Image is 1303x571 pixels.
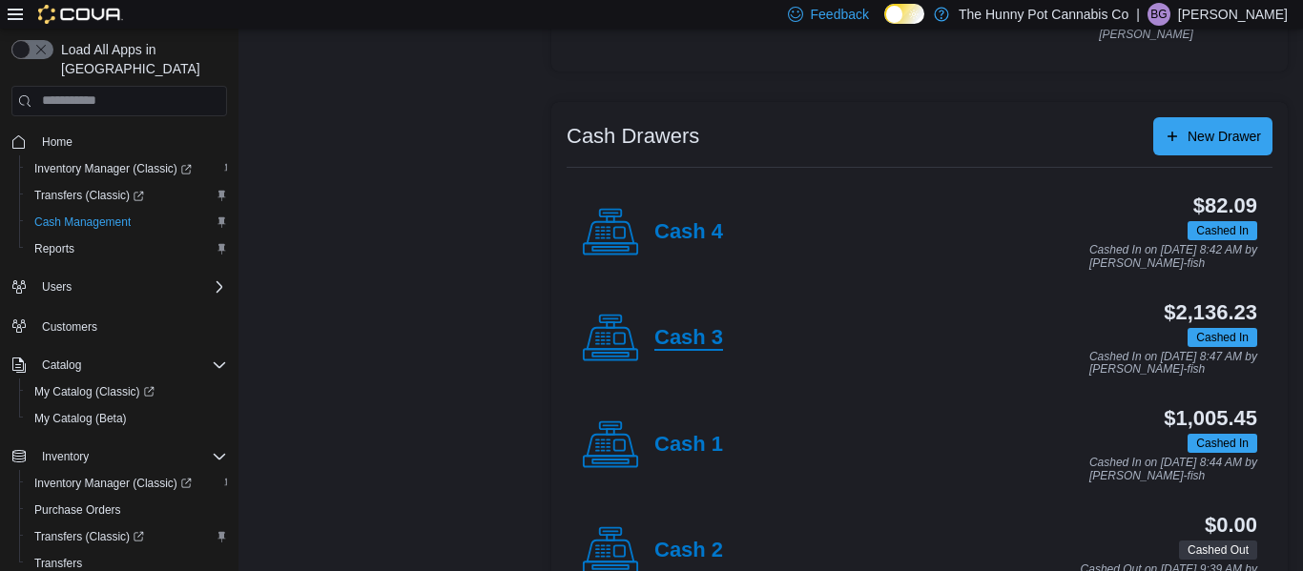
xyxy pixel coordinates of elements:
[19,497,235,523] button: Purchase Orders
[4,274,235,300] button: Users
[4,312,235,339] button: Customers
[19,405,235,432] button: My Catalog (Beta)
[654,326,723,351] h4: Cash 3
[4,443,235,470] button: Inventory
[19,378,235,405] a: My Catalog (Classic)
[42,449,89,464] span: Inventory
[34,275,79,298] button: Users
[27,525,227,548] span: Transfers (Classic)
[42,134,72,150] span: Home
[27,499,129,521] a: Purchase Orders
[34,354,227,377] span: Catalog
[1193,194,1257,217] h3: $82.09
[654,433,723,458] h4: Cash 1
[19,209,235,235] button: Cash Management
[811,5,869,24] span: Feedback
[53,40,227,78] span: Load All Apps in [GEOGRAPHIC_DATA]
[19,155,235,182] a: Inventory Manager (Classic)
[1179,540,1257,560] span: Cashed Out
[1148,3,1170,26] div: Brandon Glyde
[1188,127,1261,146] span: New Drawer
[27,184,227,207] span: Transfers (Classic)
[42,319,97,335] span: Customers
[1136,3,1140,26] p: |
[1188,541,1249,559] span: Cashed Out
[27,157,199,180] a: Inventory Manager (Classic)
[27,525,152,548] a: Transfers (Classic)
[34,314,227,337] span: Customers
[42,279,72,295] span: Users
[1089,351,1257,377] p: Cashed In on [DATE] 8:47 AM by [PERSON_NAME]-fish
[27,157,227,180] span: Inventory Manager (Classic)
[34,214,131,230] span: Cash Management
[1089,457,1257,482] p: Cashed In on [DATE] 8:44 AM by [PERSON_NAME]-fish
[884,24,885,25] span: Dark Mode
[27,237,82,260] a: Reports
[34,241,74,256] span: Reports
[19,470,235,497] a: Inventory Manager (Classic)
[654,220,723,245] h4: Cash 4
[27,211,138,234] a: Cash Management
[19,235,235,262] button: Reports
[34,188,144,203] span: Transfers (Classic)
[27,380,227,403] span: My Catalog (Classic)
[34,476,192,491] span: Inventory Manager (Classic)
[34,316,105,338] a: Customers
[4,352,235,378] button: Catalog
[1196,222,1249,239] span: Cashed In
[27,472,199,495] a: Inventory Manager (Classic)
[34,445,96,468] button: Inventory
[19,523,235,550] a: Transfers (Classic)
[34,161,192,176] span: Inventory Manager (Classic)
[959,3,1128,26] p: The Hunny Pot Cannabis Co
[27,407,134,430] a: My Catalog (Beta)
[34,131,80,153] a: Home
[34,384,155,399] span: My Catalog (Classic)
[27,472,227,495] span: Inventory Manager (Classic)
[34,556,82,571] span: Transfers
[1188,221,1257,240] span: Cashed In
[1150,3,1167,26] span: BG
[1089,244,1257,270] p: Cashed In on [DATE] 8:42 AM by [PERSON_NAME]-fish
[27,184,152,207] a: Transfers (Classic)
[34,130,227,153] span: Home
[1196,329,1249,346] span: Cashed In
[1196,435,1249,452] span: Cashed In
[34,411,127,426] span: My Catalog (Beta)
[1188,434,1257,453] span: Cashed In
[27,380,162,403] a: My Catalog (Classic)
[34,529,144,544] span: Transfers (Classic)
[1188,328,1257,347] span: Cashed In
[19,182,235,209] a: Transfers (Classic)
[34,445,227,468] span: Inventory
[1153,117,1272,155] button: New Drawer
[27,211,227,234] span: Cash Management
[27,407,227,430] span: My Catalog (Beta)
[34,275,227,298] span: Users
[884,4,924,24] input: Dark Mode
[38,5,123,24] img: Cova
[4,128,235,155] button: Home
[27,237,227,260] span: Reports
[567,125,699,148] h3: Cash Drawers
[654,539,723,563] h4: Cash 2
[42,357,81,373] span: Catalog
[1178,3,1288,26] p: [PERSON_NAME]
[1205,514,1257,537] h3: $0.00
[1164,301,1257,324] h3: $2,136.23
[27,499,227,521] span: Purchase Orders
[34,502,121,518] span: Purchase Orders
[34,354,89,377] button: Catalog
[1164,407,1257,430] h3: $1,005.45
